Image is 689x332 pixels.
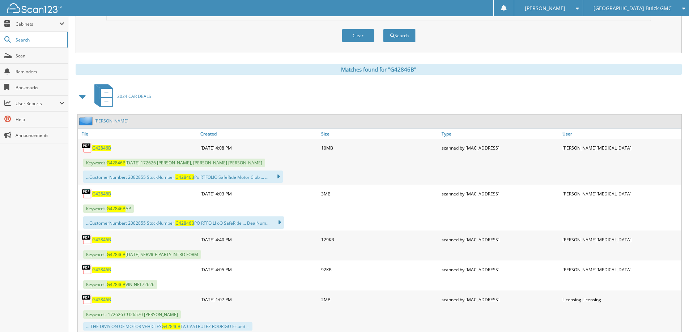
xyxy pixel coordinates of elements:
[383,29,416,42] button: Search
[94,118,128,124] a: [PERSON_NAME]
[561,141,681,155] div: [PERSON_NAME][MEDICAL_DATA]
[16,116,64,122] span: Help
[81,264,92,275] img: PDF.png
[175,174,194,180] span: G42846B
[83,250,201,259] span: Keywords: [DATE] SERVICE PARTS INTRO FORM
[199,141,319,155] div: [DATE] 4:08 PM
[16,69,64,75] span: Reminders
[76,64,682,75] div: Matches found for "G42846B"
[319,262,440,277] div: 92KB
[440,232,561,247] div: scanned by [MAC_ADDRESS]
[594,6,672,10] span: [GEOGRAPHIC_DATA] Buick GMC
[92,297,111,303] a: G42846B
[7,3,61,13] img: scan123-logo-white.svg
[16,100,59,107] span: User Reports
[83,159,265,167] span: Keywords: [DATE] 172626 [PERSON_NAME], [PERSON_NAME] [PERSON_NAME]
[16,37,63,43] span: Search
[342,29,374,42] button: Clear
[319,292,440,307] div: 2MB
[90,82,151,111] a: 2024 CAR DEALS
[16,85,64,91] span: Bookmarks
[92,191,111,197] a: G42846B
[81,234,92,245] img: PDF.png
[81,142,92,153] img: PDF.png
[16,53,64,59] span: Scan
[16,21,59,27] span: Cabinets
[199,292,319,307] div: [DATE] 1:07 PM
[319,232,440,247] div: 129KB
[440,129,561,139] a: Type
[107,160,126,166] span: G42846B
[561,186,681,201] div: [PERSON_NAME][MEDICAL_DATA]
[92,145,111,151] a: G42846B
[83,322,252,331] div: ... THE DIVISION OF MOTOR VEHICLES TA CASTRUI EZ RODRIGU Issued ...
[83,310,181,319] span: Keywords: 172626 CU26570 [PERSON_NAME]
[107,281,126,288] span: G42846B
[561,292,681,307] div: Licensing Licensing
[117,93,151,99] span: 2024 CAR DEALS
[81,294,92,305] img: PDF.png
[319,141,440,155] div: 10MB
[561,232,681,247] div: [PERSON_NAME][MEDICAL_DATA]
[440,292,561,307] div: scanned by [MAC_ADDRESS]
[83,280,157,289] span: Keywords: VIN-NF172626
[440,186,561,201] div: scanned by [MAC_ADDRESS]
[525,6,565,10] span: [PERSON_NAME]
[440,262,561,277] div: scanned by [MAC_ADDRESS]
[16,132,64,138] span: Announcements
[107,206,126,212] span: G42846B
[79,116,94,125] img: folder2.png
[81,188,92,199] img: PDF.png
[78,129,199,139] a: File
[83,171,283,183] div: ...CustomerNumber: 2082855 StockNumber: Po RTFOLIO SafeRide Motor Club ... ...
[319,186,440,201] div: 3MB
[199,186,319,201] div: [DATE] 4:03 PM
[175,220,194,226] span: G42846B
[199,262,319,277] div: [DATE] 4:05 PM
[83,216,284,229] div: ...CustomerNumber: 2082855 StockNumber: PO RTFO LI oO SafeRide ... DealNum...
[199,129,319,139] a: Created
[653,297,689,332] iframe: Chat Widget
[162,323,180,329] span: G42846B
[319,129,440,139] a: Size
[199,232,319,247] div: [DATE] 4:40 PM
[107,251,126,258] span: G42846B
[92,237,111,243] a: G42846B
[561,262,681,277] div: [PERSON_NAME][MEDICAL_DATA]
[440,141,561,155] div: scanned by [MAC_ADDRESS]
[83,204,134,213] span: Keywords: AP
[561,129,681,139] a: User
[92,267,111,273] a: G42846B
